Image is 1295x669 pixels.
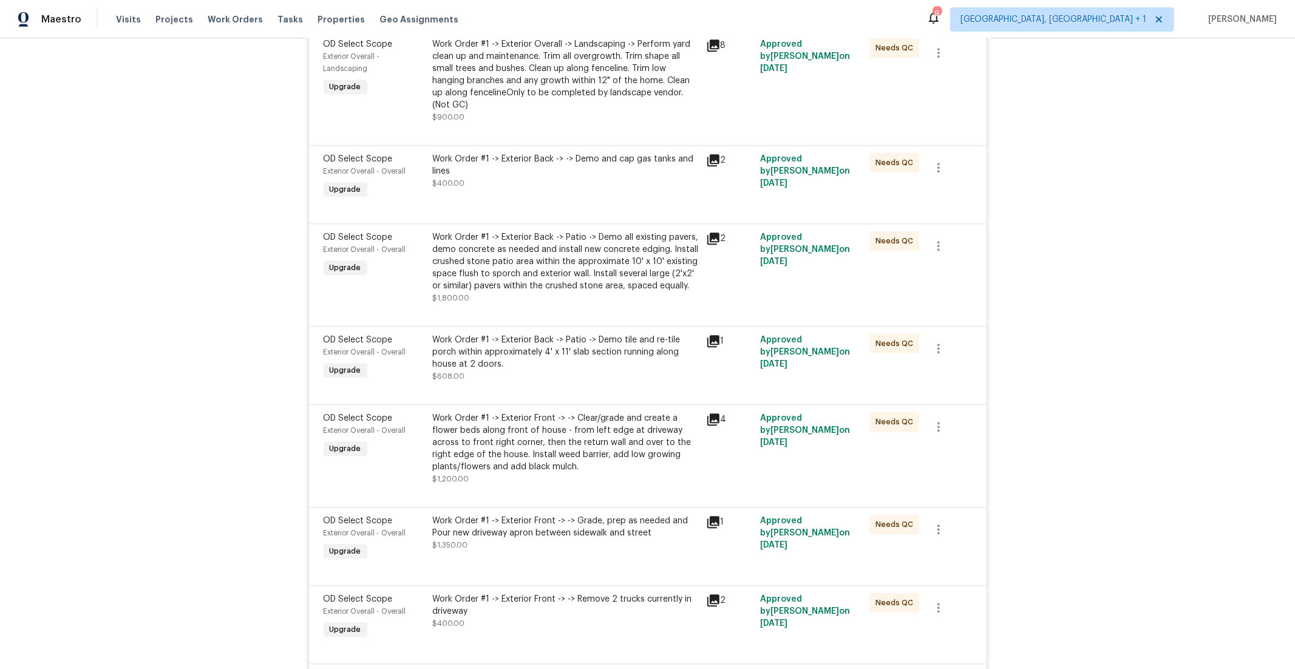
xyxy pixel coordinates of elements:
[760,438,787,447] span: [DATE]
[324,53,380,72] span: Exterior Overall - Landscaping
[760,336,850,368] span: Approved by [PERSON_NAME] on
[706,38,753,53] div: 8
[433,180,465,187] span: $400.00
[324,529,406,537] span: Exterior Overall - Overall
[324,40,393,49] span: OD Select Scope
[325,443,366,455] span: Upgrade
[324,246,406,253] span: Exterior Overall - Overall
[706,334,753,348] div: 1
[875,597,918,609] span: Needs QC
[325,545,366,557] span: Upgrade
[433,542,468,549] span: $1,350.00
[933,7,941,19] div: 9
[760,541,787,549] span: [DATE]
[760,619,787,628] span: [DATE]
[760,64,787,73] span: [DATE]
[875,416,918,428] span: Needs QC
[324,595,393,603] span: OD Select Scope
[433,38,699,111] div: Work Order #1 -> Exterior Overall -> Landscaping -> Perform yard clean up and maintenance. Trim a...
[433,334,699,370] div: Work Order #1 -> Exterior Back -> Patio -> Demo tile and re-tile porch within approximately 4' x ...
[760,179,787,188] span: [DATE]
[433,114,465,121] span: $900.00
[433,412,699,473] div: Work Order #1 -> Exterior Front -> -> Clear/grade and create a flower beds along front of house -...
[433,153,699,177] div: Work Order #1 -> Exterior Back -> -> Demo and cap gas tanks and lines
[324,414,393,423] span: OD Select Scope
[706,593,753,608] div: 2
[760,233,850,266] span: Approved by [PERSON_NAME] on
[41,13,81,25] span: Maestro
[875,518,918,531] span: Needs QC
[875,235,918,247] span: Needs QC
[433,373,465,380] span: $608.00
[433,593,699,617] div: Work Order #1 -> Exterior Front -> -> Remove 2 trucks currently in driveway
[325,81,366,93] span: Upgrade
[324,168,406,175] span: Exterior Overall - Overall
[116,13,141,25] span: Visits
[760,595,850,628] span: Approved by [PERSON_NAME] on
[379,13,458,25] span: Geo Assignments
[760,257,787,266] span: [DATE]
[760,155,850,188] span: Approved by [PERSON_NAME] on
[875,338,918,350] span: Needs QC
[324,233,393,242] span: OD Select Scope
[760,360,787,368] span: [DATE]
[706,153,753,168] div: 2
[433,515,699,539] div: Work Order #1 -> Exterior Front -> -> Grade, prep as needed and Pour new driveway apron between s...
[324,608,406,615] span: Exterior Overall - Overall
[325,364,366,376] span: Upgrade
[325,623,366,636] span: Upgrade
[324,348,406,356] span: Exterior Overall - Overall
[706,515,753,529] div: 1
[960,13,1146,25] span: [GEOGRAPHIC_DATA], [GEOGRAPHIC_DATA] + 1
[324,517,393,525] span: OD Select Scope
[318,13,365,25] span: Properties
[875,42,918,54] span: Needs QC
[760,517,850,549] span: Approved by [PERSON_NAME] on
[325,262,366,274] span: Upgrade
[1203,13,1277,25] span: [PERSON_NAME]
[706,412,753,427] div: 4
[433,231,699,292] div: Work Order #1 -> Exterior Back -> Patio -> Demo all existing pavers, demo concrete as needed and ...
[324,427,406,434] span: Exterior Overall - Overall
[875,157,918,169] span: Needs QC
[155,13,193,25] span: Projects
[433,620,465,627] span: $400.00
[706,231,753,246] div: 2
[208,13,263,25] span: Work Orders
[433,294,470,302] span: $1,800.00
[433,475,469,483] span: $1,200.00
[277,15,303,24] span: Tasks
[324,155,393,163] span: OD Select Scope
[760,40,850,73] span: Approved by [PERSON_NAME] on
[324,336,393,344] span: OD Select Scope
[325,183,366,195] span: Upgrade
[760,414,850,447] span: Approved by [PERSON_NAME] on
